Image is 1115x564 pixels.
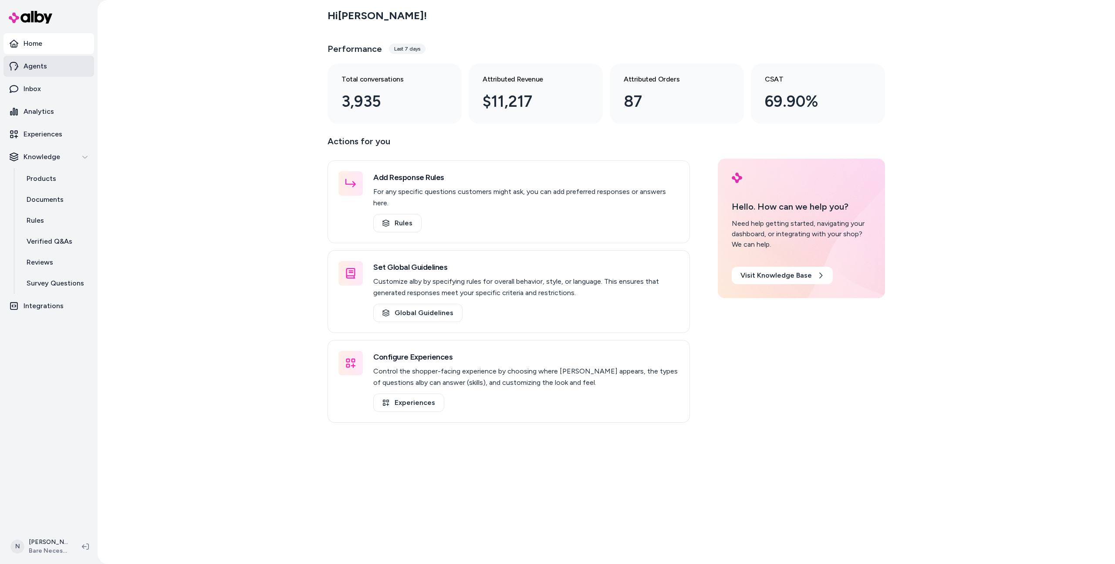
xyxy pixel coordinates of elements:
span: N [10,540,24,554]
p: Knowledge [24,152,60,162]
p: Customize alby by specifying rules for overall behavior, style, or language. This ensures that ge... [373,276,679,299]
a: Rules [373,214,422,232]
a: Verified Q&As [18,231,94,252]
p: Documents [27,194,64,205]
button: N[PERSON_NAME]Bare Necessities [5,533,75,561]
p: Reviews [27,257,53,268]
p: Analytics [24,106,54,117]
p: Agents [24,61,47,71]
h3: CSAT [765,74,857,85]
a: Global Guidelines [373,304,463,322]
a: Analytics [3,101,94,122]
div: 87 [624,90,716,113]
p: Survey Questions [27,278,84,289]
a: Experiences [373,394,444,412]
a: Attributed Orders 87 [610,64,744,124]
a: Survey Questions [18,273,94,294]
h3: Set Global Guidelines [373,261,679,273]
a: Integrations [3,296,94,316]
p: Integrations [24,301,64,311]
a: Total conversations 3,935 [328,64,462,124]
a: Reviews [18,252,94,273]
a: Documents [18,189,94,210]
p: Home [24,38,42,49]
p: Inbox [24,84,41,94]
a: CSAT 69.90% [751,64,885,124]
h3: Attributed Revenue [483,74,575,85]
div: $11,217 [483,90,575,113]
p: Control the shopper-facing experience by choosing where [PERSON_NAME] appears, the types of quest... [373,366,679,388]
div: 69.90% [765,90,857,113]
p: For any specific questions customers might ask, you can add preferred responses or answers here. [373,186,679,209]
a: Visit Knowledge Base [732,267,833,284]
a: Experiences [3,124,94,145]
a: Rules [18,210,94,231]
p: Actions for you [328,134,690,155]
p: Verified Q&As [27,236,72,247]
h3: Configure Experiences [373,351,679,363]
a: Agents [3,56,94,77]
button: Knowledge [3,146,94,167]
p: [PERSON_NAME] [29,538,68,547]
p: Products [27,173,56,184]
a: Home [3,33,94,54]
div: 3,935 [341,90,434,113]
a: Attributed Revenue $11,217 [469,64,603,124]
h3: Performance [328,43,382,55]
a: Inbox [3,78,94,99]
p: Experiences [24,129,62,139]
p: Rules [27,215,44,226]
img: alby Logo [9,11,52,24]
h2: Hi [PERSON_NAME] ! [328,9,427,22]
div: Last 7 days [389,44,426,54]
h3: Total conversations [341,74,434,85]
h3: Attributed Orders [624,74,716,85]
img: alby Logo [732,173,742,183]
span: Bare Necessities [29,547,68,555]
a: Products [18,168,94,189]
p: Hello. How can we help you? [732,200,871,213]
h3: Add Response Rules [373,171,679,183]
div: Need help getting started, navigating your dashboard, or integrating with your shop? We can help. [732,218,871,250]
